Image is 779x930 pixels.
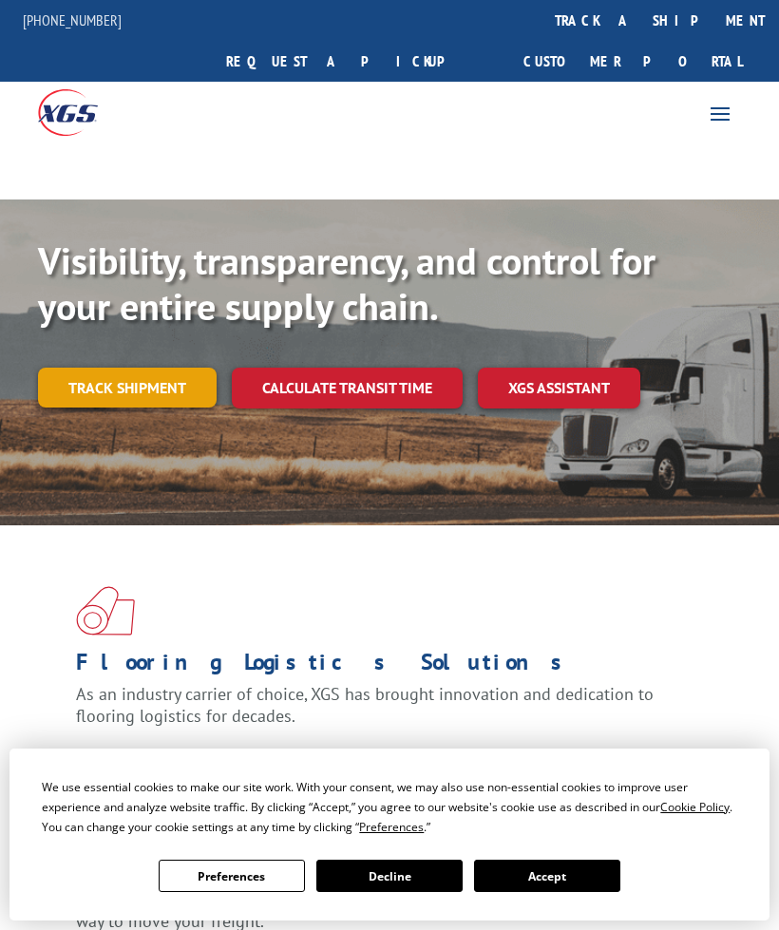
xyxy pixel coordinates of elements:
span: Cookie Policy [660,799,730,815]
img: xgs-icon-total-supply-chain-intelligence-red [76,586,135,636]
button: Accept [474,860,620,892]
b: Visibility, transparency, and control for your entire supply chain. [38,236,655,331]
a: XGS ASSISTANT [478,368,640,408]
a: Calculate transit time [232,368,463,408]
span: Preferences [359,819,424,835]
a: Request a pickup [212,41,486,82]
a: [PHONE_NUMBER] [23,10,122,29]
a: Learn More > [76,745,313,767]
h1: Flooring Logistics Solutions [76,651,689,683]
a: Track shipment [38,368,217,408]
span: As an industry carrier of choice, XGS has brought innovation and dedication to flooring logistics... [76,683,654,728]
button: Decline [316,860,463,892]
div: We use essential cookies to make our site work. With your consent, we may also use non-essential ... [42,777,736,837]
div: Cookie Consent Prompt [9,749,769,921]
a: Customer Portal [509,41,756,82]
button: Preferences [159,860,305,892]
